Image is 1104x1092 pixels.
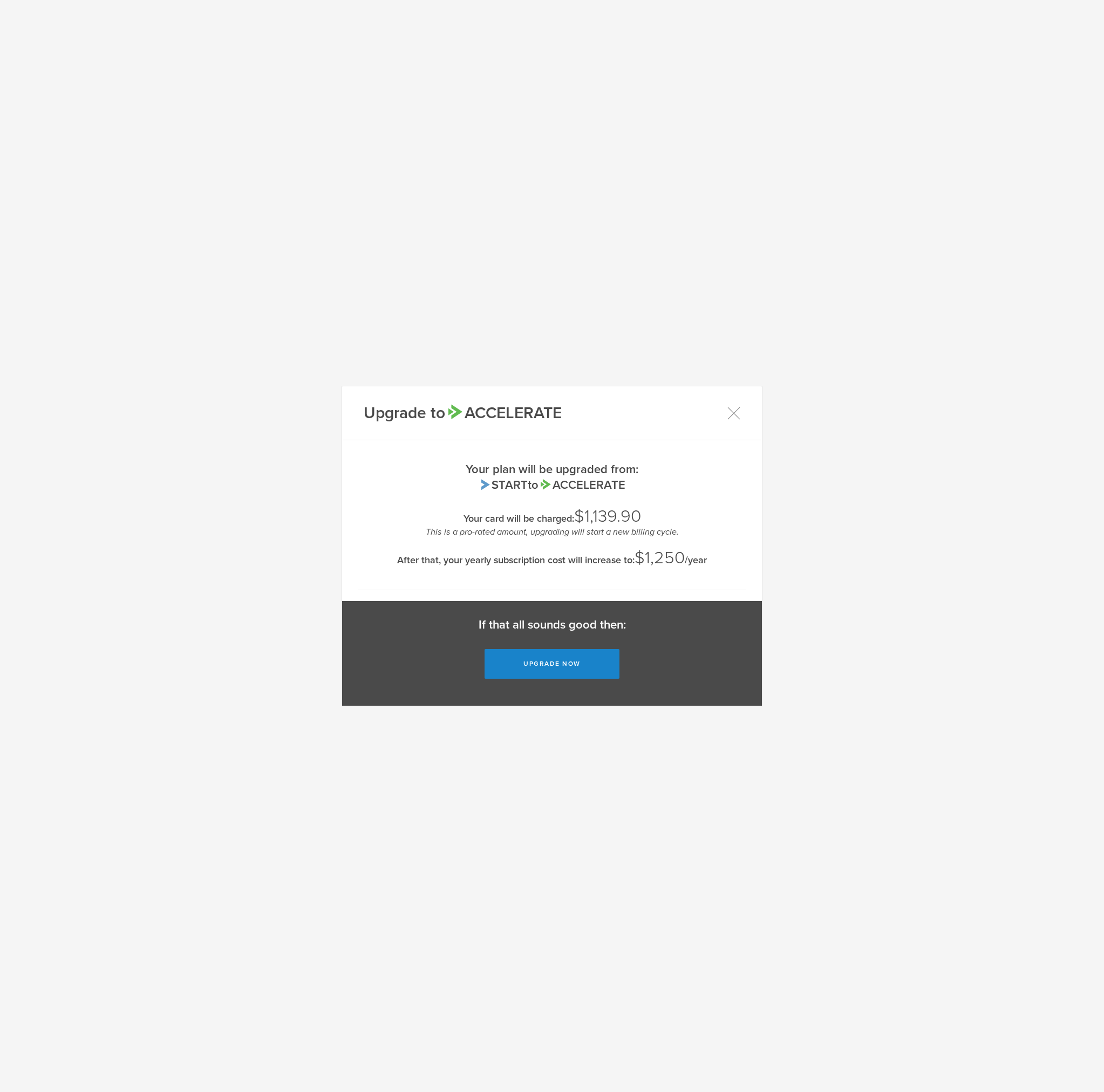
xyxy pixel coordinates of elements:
[539,478,625,492] span: Accelerate
[445,403,562,423] span: Accelerate
[380,528,724,536] div: This is a pro-rated amount, upgrading will start a new billing cycle.
[364,402,562,424] h1: Upgrade to
[380,462,724,493] h2: Your plan will be upgraded from:
[635,548,685,568] span: $1,250
[380,505,724,536] h3: Your card will be charged:
[479,478,527,492] span: Start
[574,506,641,527] span: $1,139.90
[353,617,751,633] h2: If that all sounds good then:
[485,649,619,679] button: Upgrade now
[380,547,724,569] h3: After that, your yearly subscription cost will increase to: /year
[380,477,724,493] div: to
